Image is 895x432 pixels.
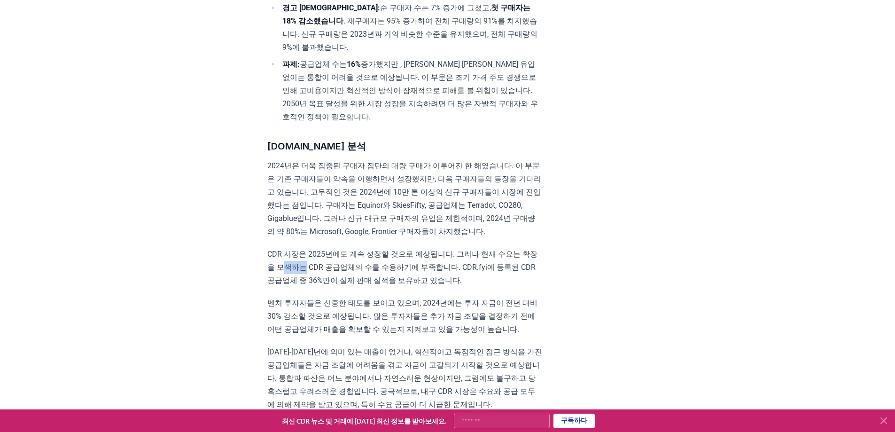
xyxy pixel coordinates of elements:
font: [DOMAIN_NAME] 분석 [267,141,366,152]
font: 벤처 투자자들은 신중한 태도를 보이고 있으며, 2024년에는 투자 자금이 전년 대비 30% 감소할 것으로 예상됩니다. 많은 투자자들은 추가 자금 조달을 결정하기 전에 어떤 공... [267,298,537,334]
font: . 재구매자는 95% 증가하여 전체 구매량의 91%를 차지했습니다. 신규 구매량은 2023년과 거의 비슷한 수준을 유지했으며, 전체 구매량의 9%에 불과했습니다. [282,16,537,52]
font: 과제: [282,60,300,69]
font: 첫 구매자는 18% 감소했습니다 [282,3,530,25]
font: CDR 시장은 2025년에도 계속 성장할 것으로 예상됩니다. 그러나 현재 수요는 확장을 모색하는 CDR 공급업체의 수를 수용하기에 부족합니다. CDR.fyi에 등록된 CDR ... [267,250,537,285]
font: 공급업체 수는 [300,60,347,69]
font: 16% [347,60,361,69]
font: [DATE]-[DATE]년에 의미 있는 매출이 없거나, 혁신적이고 독점적인 접근 방식을 가진 공급업체들은 자금 조달에 어려움을 겪고 자금이 고갈되기 시작할 것으로 예상합니다.... [267,347,542,409]
font: 경고 [DEMOGRAPHIC_DATA]: [282,3,380,12]
font: 2024년은 더욱 집중된 구매자 집단의 대량 구매가 이루어진 한 해였습니다. 이 부문은 기존 구매자들이 약속을 이행하면서 성장했지만, 다음 구매자들의 등장을 기다리고 있습니다... [267,161,541,236]
font: 증가했지만 , [PERSON_NAME] [PERSON_NAME] 유입 없이는 통합이 어려울 것으로 예상됩니다. 이 부문은 조기 가격 주도 경쟁으로 인해 고비용이지만 혁신적인 ... [282,60,538,121]
font: 순 구매자 수는 7% 증가에 그쳤고, [380,3,491,12]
